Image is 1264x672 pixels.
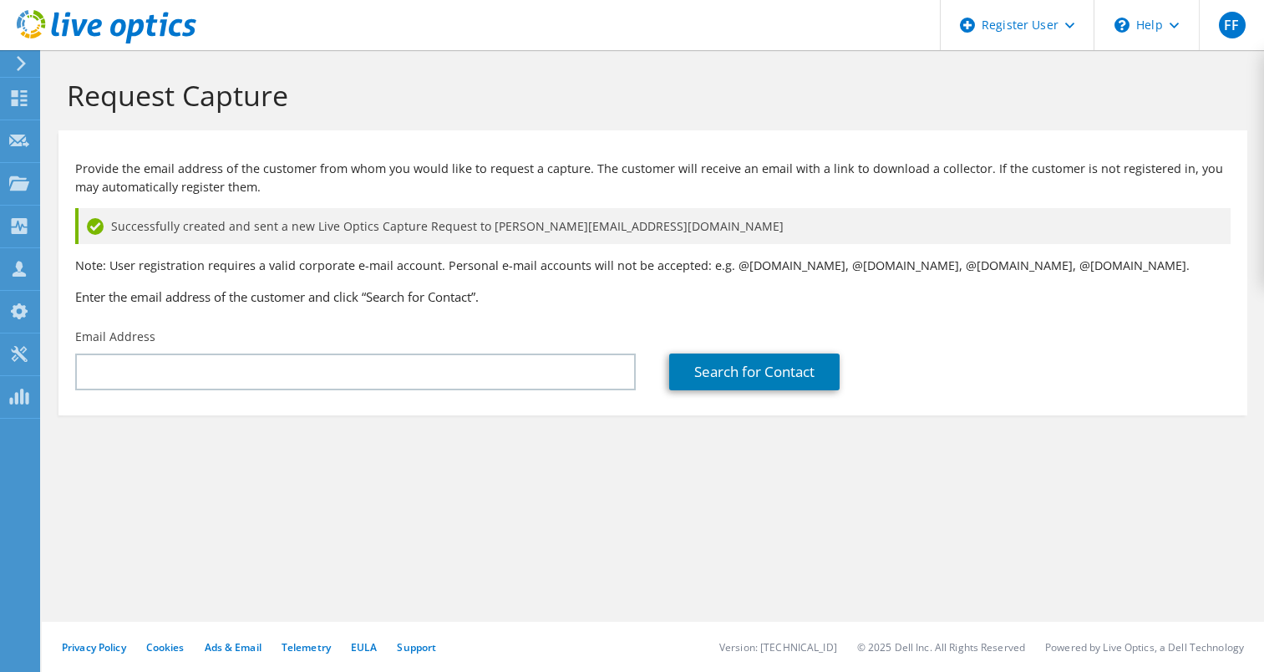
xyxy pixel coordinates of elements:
li: © 2025 Dell Inc. All Rights Reserved [857,640,1025,654]
label: Email Address [75,328,155,345]
a: Privacy Policy [62,640,126,654]
span: Successfully created and sent a new Live Optics Capture Request to [PERSON_NAME][EMAIL_ADDRESS][D... [111,217,784,236]
a: Support [397,640,436,654]
h1: Request Capture [67,78,1231,113]
li: Powered by Live Optics, a Dell Technology [1045,640,1244,654]
a: Cookies [146,640,185,654]
a: Telemetry [282,640,331,654]
a: Ads & Email [205,640,261,654]
p: Note: User registration requires a valid corporate e-mail account. Personal e-mail accounts will ... [75,257,1231,275]
p: Provide the email address of the customer from whom you would like to request a capture. The cust... [75,160,1231,196]
li: Version: [TECHNICAL_ID] [719,640,837,654]
span: FF [1219,12,1246,38]
a: EULA [351,640,377,654]
svg: \n [1114,18,1129,33]
a: Search for Contact [669,354,840,390]
h3: Enter the email address of the customer and click “Search for Contact”. [75,288,1231,306]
